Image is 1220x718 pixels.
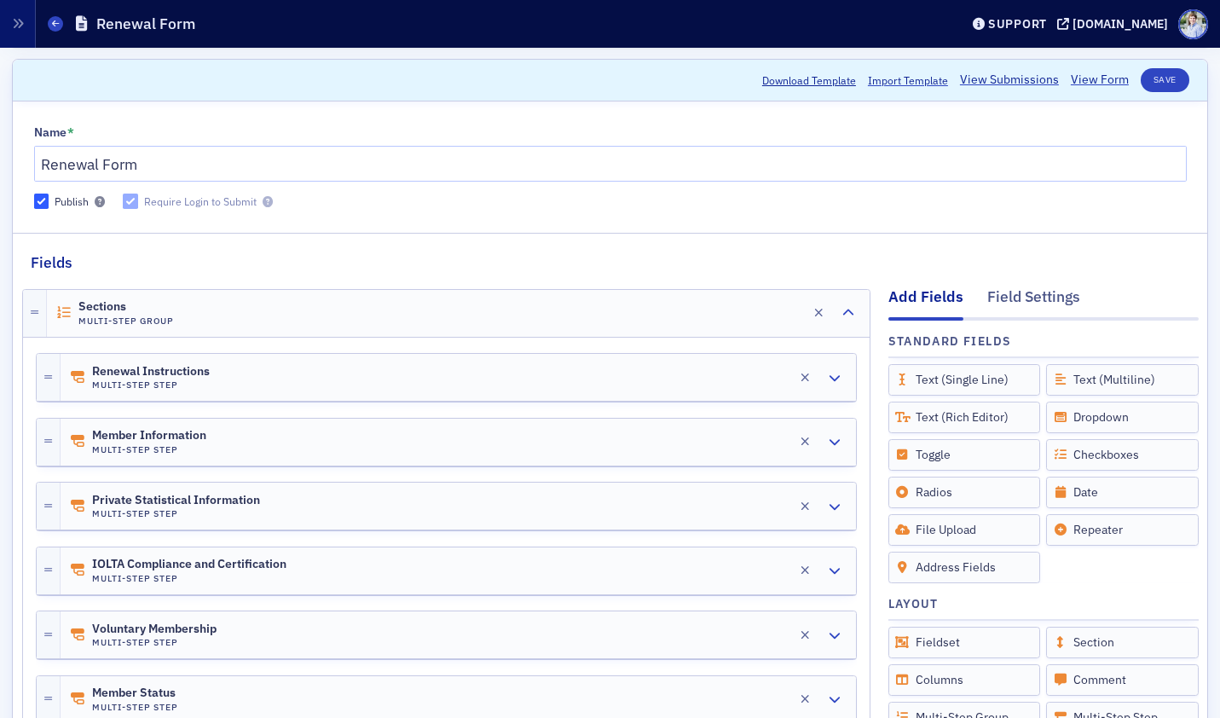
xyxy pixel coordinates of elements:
[1046,664,1199,696] div: Comment
[888,595,939,613] h4: Layout
[1046,477,1199,508] div: Date
[888,439,1041,471] div: Toggle
[888,477,1041,508] div: Radios
[92,637,217,648] h4: Multi-Step Step
[55,194,89,209] div: Publish
[123,194,138,209] input: Require Login to Submit
[1046,364,1199,396] div: Text (Multiline)
[1178,9,1208,39] span: Profile
[92,365,210,379] span: Renewal Instructions
[888,402,1041,433] div: Text (Rich Editor)
[92,573,286,584] h4: Multi-Step Step
[888,664,1041,696] div: Columns
[92,429,206,443] span: Member Information
[868,72,948,88] span: Import Template
[144,194,257,209] div: Require Login to Submit
[67,126,74,138] abbr: This field is required
[78,300,174,314] span: Sections
[31,252,72,274] h2: Fields
[1046,514,1199,546] div: Repeater
[92,558,286,571] span: IOLTA Compliance and Certification
[34,125,66,141] div: Name
[888,514,1041,546] div: File Upload
[888,286,963,320] div: Add Fields
[1046,402,1199,433] div: Dropdown
[1046,627,1199,658] div: Section
[1073,16,1168,32] div: [DOMAIN_NAME]
[92,686,188,700] span: Member Status
[1046,439,1199,471] div: Checkboxes
[888,627,1041,658] div: Fieldset
[96,14,195,34] h1: Renewal Form
[960,71,1059,89] a: View Submissions
[1057,18,1174,30] button: [DOMAIN_NAME]
[92,379,210,391] h4: Multi-Step Step
[78,316,175,327] h4: Multi-Step Group
[92,494,260,507] span: Private Statistical Information
[1141,68,1189,92] button: Save
[92,444,206,455] h4: Multi-Step Step
[34,194,49,209] input: Publish
[1071,71,1129,89] a: View Form
[987,286,1080,317] div: Field Settings
[92,622,217,636] span: Voluntary Membership
[92,508,260,519] h4: Multi-Step Step
[988,16,1047,32] div: Support
[762,72,856,88] button: Download Template
[888,364,1041,396] div: Text (Single Line)
[888,333,1012,350] h4: Standard Fields
[888,552,1041,583] div: Address Fields
[92,702,188,713] h4: Multi-Step Step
